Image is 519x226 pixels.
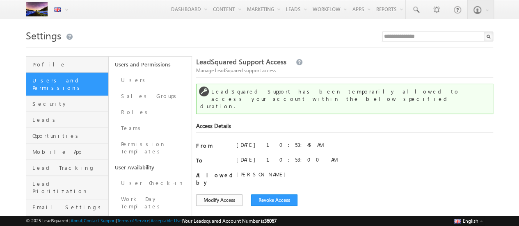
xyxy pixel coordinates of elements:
[196,157,229,164] label: To
[32,203,106,211] span: Email Settings
[196,122,493,133] div: Access Details
[196,194,242,206] button: Modify Access
[117,218,149,223] a: Terms of Service
[26,112,108,128] a: Leads
[32,132,106,139] span: Opportunities
[200,88,460,110] span: LeadSquared Support has been temporarily allowed to access your account within the below specifie...
[26,128,108,144] a: Opportunities
[196,66,493,74] div: Manage LeadSquared support access
[109,191,191,215] a: Work Day Templates
[26,160,108,176] a: Lead Tracking
[109,88,191,104] a: Sales Groups
[183,218,277,224] span: Your Leadsquared Account Number is
[109,136,191,160] a: Permission Templates
[26,217,277,225] span: © 2025 LeadSquared | | | | |
[26,73,108,96] a: Users and Permissions
[32,100,106,107] span: Security
[26,199,108,215] a: Email Settings
[264,218,277,224] span: 36067
[109,120,191,136] a: Teams
[196,142,229,149] label: From
[109,57,191,72] a: Users and Permissions
[26,96,108,112] a: Security
[109,160,191,175] a: User Availability
[32,180,106,195] span: Lead Prioritization
[109,72,191,88] a: Users
[151,218,182,223] a: Acceptable Use
[26,29,61,42] span: Settings
[196,57,286,66] span: LeadSquared Support Access
[463,218,478,224] span: English
[32,164,106,171] span: Lead Tracking
[32,61,106,68] span: Profile
[236,141,339,153] div: [DATE] 10:53:45 AM
[84,218,116,223] a: Contact Support
[32,77,106,91] span: Users and Permissions
[26,2,48,16] img: Custom Logo
[32,148,106,155] span: Mobile App
[236,156,338,163] div: [DATE] 10:53:00 AM
[26,144,108,160] a: Mobile App
[26,176,108,199] a: Lead Prioritization
[452,216,485,226] button: English
[251,194,297,206] button: Revoke Access
[236,171,339,182] div: [PERSON_NAME]
[71,218,82,223] a: About
[196,171,229,186] label: Allowed by
[109,175,191,191] a: User Check-in
[26,57,108,73] a: Profile
[32,116,106,123] span: Leads
[109,104,191,120] a: Roles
